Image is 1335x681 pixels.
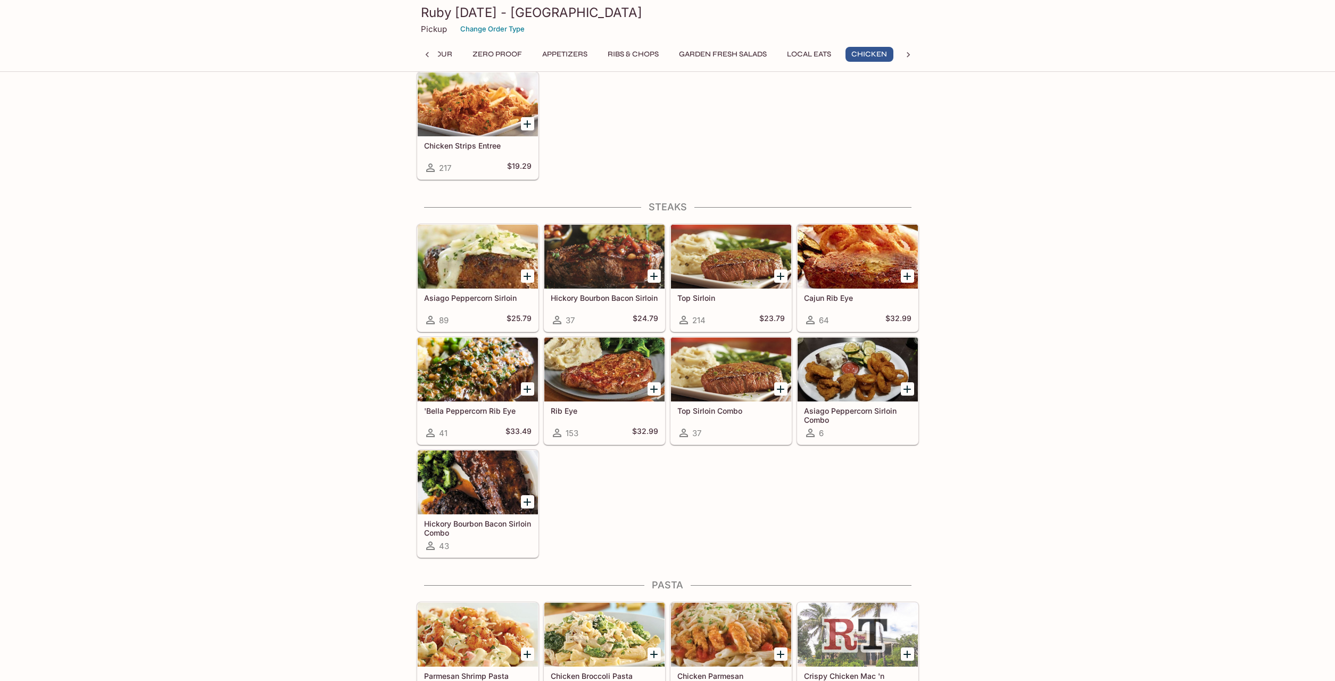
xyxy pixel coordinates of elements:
a: Top Sirloin Combo37 [670,337,792,445]
div: Rib Eye [544,338,665,401]
h5: Parmesan Shrimp Pasta [424,671,532,680]
div: Chicken Broccoli Pasta [544,603,665,667]
div: Parmesan Shrimp Pasta [418,603,538,667]
a: Asiago Peppercorn Sirloin89$25.79 [417,224,538,332]
div: Top Sirloin Combo [671,338,791,401]
button: Appetizers [536,47,593,62]
button: Add Hickory Bourbon Bacon Sirloin [648,269,661,283]
div: 'Bella Peppercorn Rib Eye [418,338,538,401]
span: 217 [439,163,451,173]
h5: $19.29 [507,161,532,174]
button: Change Order Type [455,21,529,37]
h4: Steaks [417,201,919,213]
h5: Asiago Peppercorn Sirloin Combo [804,406,911,424]
span: 89 [439,315,449,325]
button: Add Top Sirloin Combo [774,382,787,396]
button: Add Chicken Strips Entree [521,117,534,130]
div: Crispy Chicken Mac 'n Cheese [798,603,918,667]
div: Chicken Strips Entree [418,72,538,136]
span: 41 [439,428,447,438]
h5: Hickory Bourbon Bacon Sirloin Combo [424,519,532,537]
span: 64 [819,315,829,325]
h5: Rib Eye [551,406,658,415]
h5: Top Sirloin Combo [677,406,785,415]
button: Add Asiago Peppercorn Sirloin Combo [901,382,914,396]
h5: Chicken Broccoli Pasta [551,671,658,680]
h5: 'Bella Peppercorn Rib Eye [424,406,532,415]
span: 153 [566,428,578,438]
h5: Asiago Peppercorn Sirloin [424,293,532,302]
h5: $32.99 [632,426,658,439]
h5: $23.79 [759,314,785,326]
h5: Hickory Bourbon Bacon Sirloin [551,293,658,302]
div: Hickory Bourbon Bacon Sirloin [544,225,665,289]
h5: Top Sirloin [677,293,785,302]
h5: $25.79 [507,314,532,326]
span: 43 [439,541,449,551]
h5: Cajun Rib Eye [804,293,911,302]
button: Add Chicken Parmesan [774,647,787,661]
span: 37 [692,428,701,438]
a: Cajun Rib Eye64$32.99 [797,224,918,332]
span: 214 [692,315,706,325]
a: Chicken Strips Entree217$19.29 [417,72,538,179]
a: Hickory Bourbon Bacon Sirloin37$24.79 [544,224,665,332]
a: Asiago Peppercorn Sirloin Combo6 [797,337,918,445]
h5: $24.79 [633,314,658,326]
div: Asiago Peppercorn Sirloin Combo [798,338,918,401]
div: Cajun Rib Eye [798,225,918,289]
span: 6 [819,428,824,438]
button: Add Hickory Bourbon Bacon Sirloin Combo [521,495,534,508]
div: Chicken Parmesan [671,603,791,667]
a: Top Sirloin214$23.79 [670,224,792,332]
button: Chicken [845,47,893,62]
h5: $32.99 [885,314,911,326]
a: Hickory Bourbon Bacon Sirloin Combo43 [417,450,538,557]
h4: Pasta [417,579,919,591]
button: Ribs & Chops [602,47,665,62]
button: Add Crispy Chicken Mac 'n Cheese [901,647,914,661]
a: Rib Eye153$32.99 [544,337,665,445]
button: Add Cajun Rib Eye [901,269,914,283]
button: Add Asiago Peppercorn Sirloin [521,269,534,283]
h3: Ruby [DATE] - [GEOGRAPHIC_DATA] [421,4,915,21]
button: Garden Fresh Salads [673,47,773,62]
span: 37 [566,315,575,325]
button: Zero Proof [467,47,528,62]
button: Add Rib Eye [648,382,661,396]
button: Add Chicken Broccoli Pasta [648,647,661,661]
p: Pickup [421,24,447,34]
h5: Chicken Parmesan [677,671,785,680]
div: Top Sirloin [671,225,791,289]
button: Add Parmesan Shrimp Pasta [521,647,534,661]
div: Asiago Peppercorn Sirloin [418,225,538,289]
a: 'Bella Peppercorn Rib Eye41$33.49 [417,337,538,445]
h5: Chicken Strips Entree [424,141,532,150]
button: Add 'Bella Peppercorn Rib Eye [521,382,534,396]
h5: $33.49 [505,426,532,439]
button: Add Top Sirloin [774,269,787,283]
div: Hickory Bourbon Bacon Sirloin Combo [418,450,538,514]
button: Local Eats [781,47,837,62]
